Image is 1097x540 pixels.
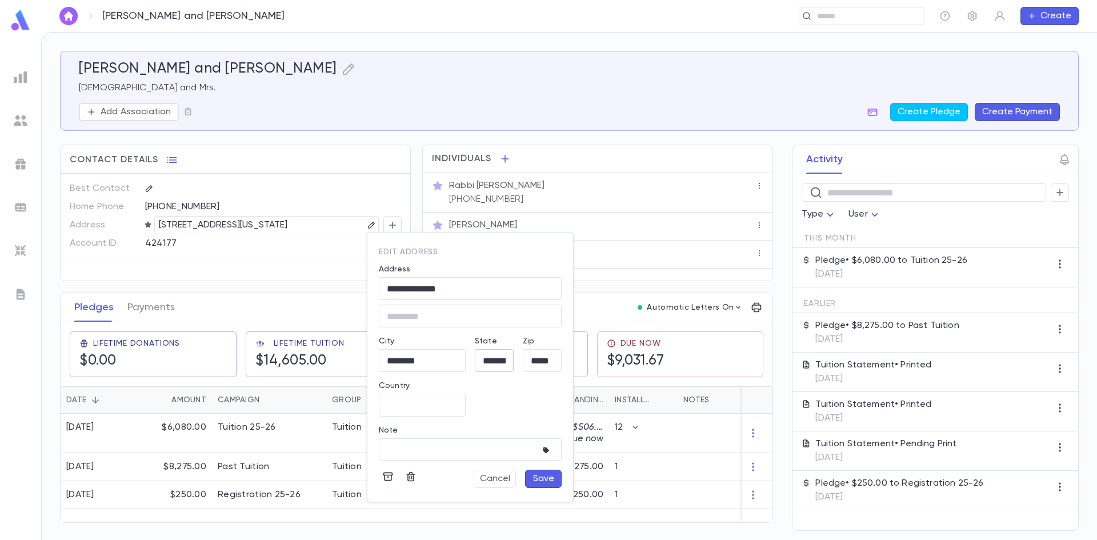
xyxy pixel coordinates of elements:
label: State [475,337,497,346]
label: Zip [523,337,534,346]
label: City [379,337,395,346]
button: Cancel [474,470,516,488]
label: Address [379,265,410,274]
label: Country [379,381,410,390]
span: edit address [379,248,438,256]
button: Save [525,470,562,488]
label: Note [379,426,398,435]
